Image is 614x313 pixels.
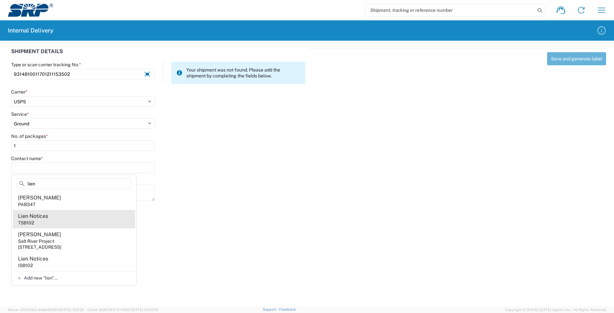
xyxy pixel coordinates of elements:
div: Lien Notices [18,255,48,262]
div: ISB102 [18,262,33,268]
div: [PERSON_NAME] [18,231,61,238]
span: Server: 2025.18.0-d1e9a510831 [8,308,84,312]
span: Add new "lien"... [24,275,58,281]
label: No. of packages [11,133,48,139]
a: Support [263,307,279,311]
div: SHIPMENT DETAILS [11,49,305,62]
div: [PERSON_NAME] [18,194,61,201]
div: Salt River Project [18,238,54,244]
label: Type or scan carrier tracking No. [11,62,81,68]
label: Contact name [11,156,43,161]
label: Carrier [11,89,28,95]
span: Copyright © [DATE]-[DATE] Agistix Inc., All Rights Reserved [505,307,606,313]
label: Service [11,111,29,117]
input: Shipment, tracking or reference number [365,4,535,16]
a: Feedback [279,307,296,311]
div: PAB34T [18,201,35,207]
div: TSB102 [18,220,34,226]
div: Lien Notices [18,213,48,220]
img: srp [8,4,53,17]
span: [DATE] 11:12:30 [60,308,84,312]
span: [DATE] 10:20:09 [132,308,158,312]
div: [STREET_ADDRESS] [18,244,61,250]
span: Client: 2025.18.0-27d3021 [87,308,158,312]
span: Your shipment was not found. Please add the shipment by completing the fields below. [186,67,300,79]
h2: Internal Delivery [8,27,53,34]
